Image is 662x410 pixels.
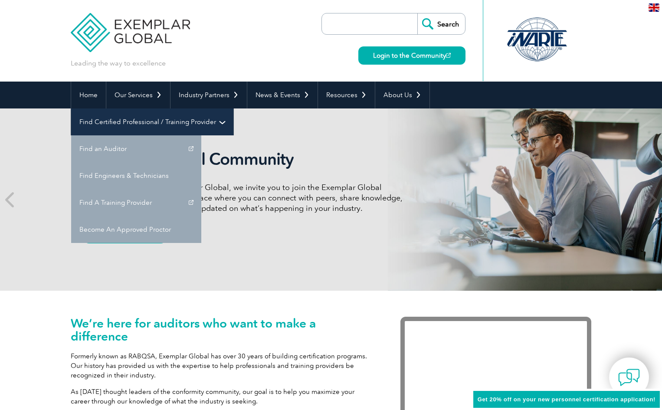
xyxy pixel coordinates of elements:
h1: We’re here for auditors who want to make a difference [71,317,374,343]
p: Formerly known as RABQSA, Exemplar Global has over 30 years of building certification programs. O... [71,351,374,380]
input: Search [417,13,465,34]
a: News & Events [247,82,318,108]
img: en [649,3,659,12]
a: Find A Training Provider [71,189,201,216]
img: contact-chat.png [618,367,640,388]
p: As a valued member of Exemplar Global, we invite you to join the Exemplar Global Community—a fun,... [84,182,409,213]
a: Find Certified Professional / Training Provider [71,108,233,135]
a: Find Engineers & Technicians [71,162,201,189]
span: Get 20% off on your new personnel certification application! [478,396,655,403]
h2: Exemplar Global Community [84,149,409,169]
a: Login to the Community [358,46,465,65]
p: Leading the way to excellence [71,59,166,68]
p: As [DATE] thought leaders of the conformity community, our goal is to help you maximize your care... [71,387,374,406]
a: Industry Partners [170,82,247,108]
a: Find an Auditor [71,135,201,162]
a: Home [71,82,106,108]
a: Our Services [106,82,170,108]
a: Resources [318,82,375,108]
a: About Us [375,82,429,108]
img: open_square.png [446,53,451,58]
a: Become An Approved Proctor [71,216,201,243]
